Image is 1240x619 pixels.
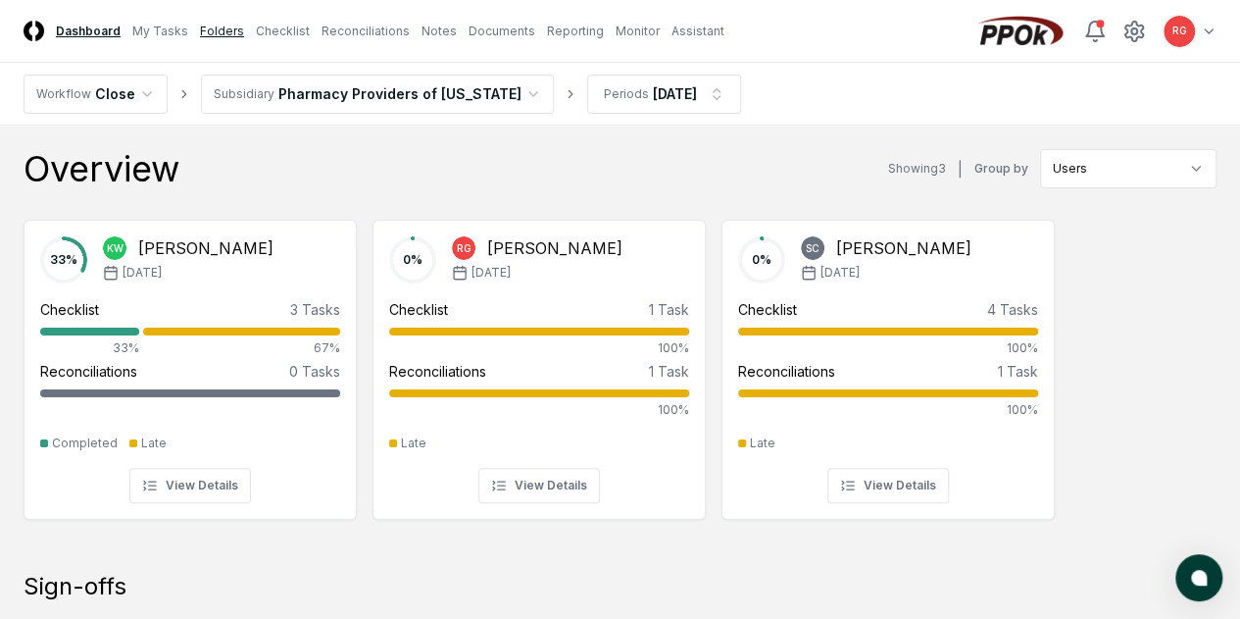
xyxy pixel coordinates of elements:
div: Workflow [36,85,91,103]
div: Checklist [389,299,448,320]
button: Periods[DATE] [587,75,741,114]
div: 1 Task [649,299,689,320]
a: My Tasks [132,23,188,40]
span: KW [107,241,124,256]
div: 33% [40,339,139,357]
img: Logo [24,21,44,41]
a: 0%SC[PERSON_NAME][DATE]Checklist4 Tasks100%Reconciliations1 Task100%LateView Details [721,204,1055,520]
div: Reconciliations [389,361,486,382]
div: [PERSON_NAME] [487,236,622,260]
div: Checklist [40,299,99,320]
button: RG [1162,14,1197,49]
div: [PERSON_NAME] [138,236,273,260]
div: [PERSON_NAME] [836,236,971,260]
button: View Details [129,468,251,503]
div: 1 Task [649,361,689,382]
span: [DATE] [471,264,511,282]
a: 0%RG[PERSON_NAME][DATE]Checklist1 Task100%Reconciliations1 Task100%LateView Details [372,204,706,520]
div: Reconciliations [40,361,137,382]
div: Reconciliations [738,361,835,382]
div: 100% [389,339,689,357]
div: 100% [738,339,1038,357]
a: Documents [469,23,535,40]
label: Group by [974,163,1028,175]
div: Late [141,435,167,452]
div: [DATE] [653,83,697,104]
div: Subsidiary [214,85,274,103]
a: Reporting [547,23,604,40]
div: Showing 3 [888,160,946,178]
a: Checklist [256,23,310,40]
a: Assistant [671,23,724,40]
div: Overview [24,149,179,188]
div: Checklist [738,299,797,320]
div: Late [750,435,775,452]
div: | [958,159,963,180]
div: 67% [143,339,340,357]
div: 3 Tasks [290,299,340,320]
a: 33%KW[PERSON_NAME][DATE]Checklist3 Tasks33%67%Reconciliations0 TasksCompletedLateView Details [24,204,357,520]
div: 4 Tasks [987,299,1038,320]
div: Late [401,435,426,452]
span: RG [1172,24,1187,38]
span: [DATE] [820,264,860,282]
a: Dashboard [56,23,121,40]
a: Reconciliations [322,23,410,40]
div: 1 Task [998,361,1038,382]
div: Completed [52,435,118,452]
span: RG [457,241,471,256]
span: SC [806,241,819,256]
div: Periods [604,85,649,103]
nav: breadcrumb [24,75,741,114]
div: 100% [389,401,689,419]
button: View Details [478,468,600,503]
span: [DATE] [123,264,162,282]
div: 100% [738,401,1038,419]
button: atlas-launcher [1175,554,1222,601]
a: Notes [422,23,457,40]
a: Monitor [616,23,660,40]
button: View Details [827,468,949,503]
div: 0 Tasks [289,361,340,382]
img: PPOk logo [973,16,1067,47]
div: Sign-offs [24,571,1216,602]
a: Folders [200,23,244,40]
